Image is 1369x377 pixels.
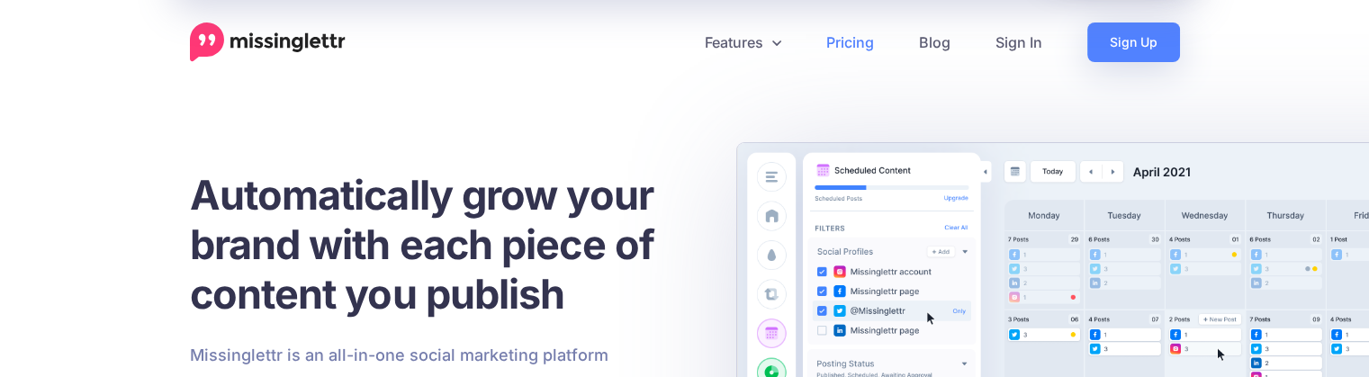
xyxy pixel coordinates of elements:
a: Sign Up [1087,22,1180,62]
h1: Automatically grow your brand with each piece of content you publish [190,170,698,319]
a: Features [682,22,804,62]
a: Sign In [973,22,1065,62]
a: Pricing [804,22,896,62]
a: Home [190,22,346,62]
a: Blog [896,22,973,62]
